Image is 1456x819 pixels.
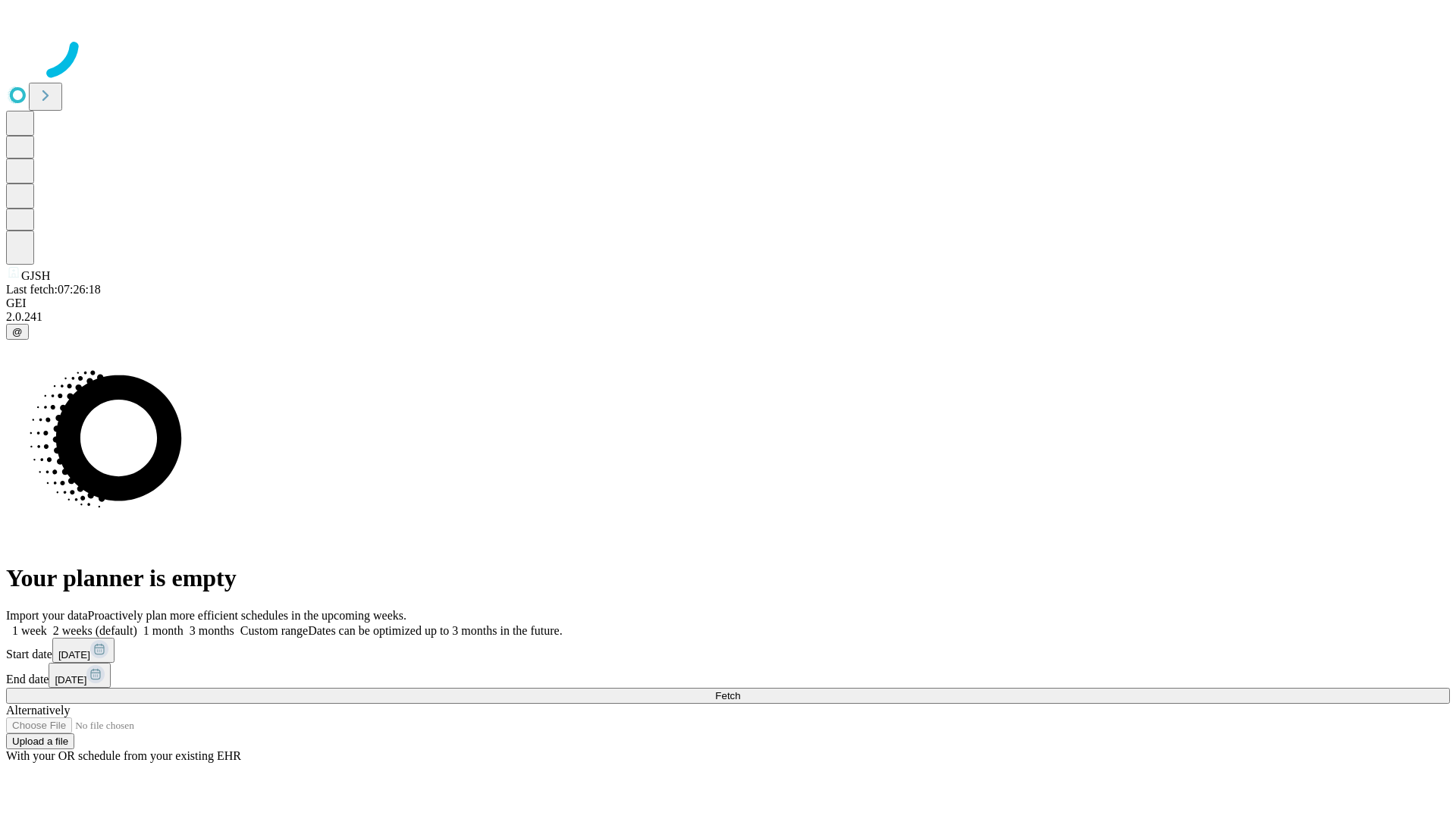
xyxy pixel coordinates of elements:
[6,283,101,296] span: Last fetch: 07:26:18
[240,624,308,637] span: Custom range
[58,649,90,661] span: [DATE]
[190,624,234,637] span: 3 months
[6,324,29,340] button: @
[6,609,88,622] span: Import your data
[6,638,1450,663] div: Start date
[6,297,1450,310] div: GEI
[308,624,562,637] span: Dates can be optimized up to 3 months in the future.
[6,310,1450,324] div: 2.0.241
[6,704,70,717] span: Alternatively
[12,326,23,337] span: @
[143,624,184,637] span: 1 month
[6,564,1450,592] h1: Your planner is empty
[6,688,1450,704] button: Fetch
[21,269,50,282] span: GJSH
[6,733,74,749] button: Upload a file
[53,624,137,637] span: 2 weeks (default)
[715,690,740,701] span: Fetch
[6,749,241,762] span: With your OR schedule from your existing EHR
[88,609,406,622] span: Proactively plan more efficient schedules in the upcoming weeks.
[49,663,111,688] button: [DATE]
[6,663,1450,688] div: End date
[12,624,47,637] span: 1 week
[55,674,86,686] span: [DATE]
[52,638,115,663] button: [DATE]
